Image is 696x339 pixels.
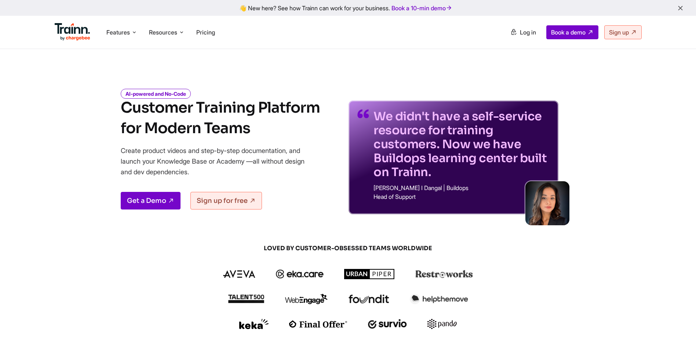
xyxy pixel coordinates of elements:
[348,295,389,303] img: foundit logo
[344,269,395,279] img: urbanpiper logo
[609,29,629,36] span: Sign up
[239,319,269,329] img: keka logo
[551,29,586,36] span: Book a demo
[121,89,191,99] i: AI-powered and No-Code
[285,294,328,304] img: webengage logo
[4,4,692,11] div: 👋 New here? See how Trainn can work for your business.
[121,192,181,209] a: Get a Demo
[410,294,468,304] img: helpthemove logo
[289,320,347,328] img: finaloffer logo
[373,109,550,179] p: We didn't have a self-service resource for training customers. Now we have Buildops learning cent...
[190,192,262,209] a: Sign up for free
[427,319,457,329] img: pando logo
[149,28,177,36] span: Resources
[228,294,265,303] img: talent500 logo
[196,29,215,36] a: Pricing
[604,25,642,39] a: Sign up
[390,3,454,13] a: Book a 10-min demo
[415,270,473,278] img: restroworks logo
[172,244,524,252] span: LOVED BY CUSTOMER-OBSESSED TEAMS WORLDWIDE
[55,23,91,41] img: Trainn Logo
[357,109,369,118] img: quotes-purple.41a7099.svg
[373,185,550,191] p: [PERSON_NAME] I Dangal | Buildops
[121,98,320,139] h1: Customer Training Platform for Modern Teams
[506,26,540,39] a: Log in
[276,270,324,278] img: ekacare logo
[525,181,569,225] img: sabina-buildops.d2e8138.png
[546,25,598,39] a: Book a demo
[223,270,255,278] img: aveva logo
[520,29,536,36] span: Log in
[106,28,130,36] span: Features
[121,145,315,177] p: Create product videos and step-by-step documentation, and launch your Knowledge Base or Academy —...
[373,194,550,200] p: Head of Support
[368,319,407,329] img: survio logo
